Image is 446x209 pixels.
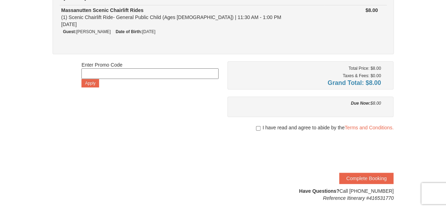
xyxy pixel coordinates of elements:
div: $8.00 [233,100,381,107]
em: Reference Itinerary #416531770 [323,195,394,201]
div: (1) Scenic Chairlift Ride- General Public Child (Ages [DEMOGRAPHIC_DATA]) | 11:30 AM - 1:00 PM [D... [61,7,322,28]
div: Call [PHONE_NUMBER] [227,188,394,202]
strong: $8.00 [365,7,378,13]
button: Apply [81,79,99,87]
a: Terms and Conditions. [344,125,393,130]
h4: Grand Total: $8.00 [233,79,381,86]
strong: Massanutten Scenic Chairlift Rides [61,7,143,13]
strong: Due Now: [351,101,370,106]
small: Total Price: $8.00 [349,66,381,71]
strong: Guest: [63,29,77,34]
button: Complete Booking [339,173,393,184]
small: Taxes & Fees: $0.00 [343,73,381,78]
span: I have read and agree to abide by the [262,124,393,131]
div: Enter Promo Code [81,61,219,87]
small: [DATE] [116,29,155,34]
strong: Have Questions? [299,188,339,194]
small: [PERSON_NAME] [63,29,111,34]
iframe: reCAPTCHA [286,138,393,166]
strong: Date of Birth: [116,29,142,34]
